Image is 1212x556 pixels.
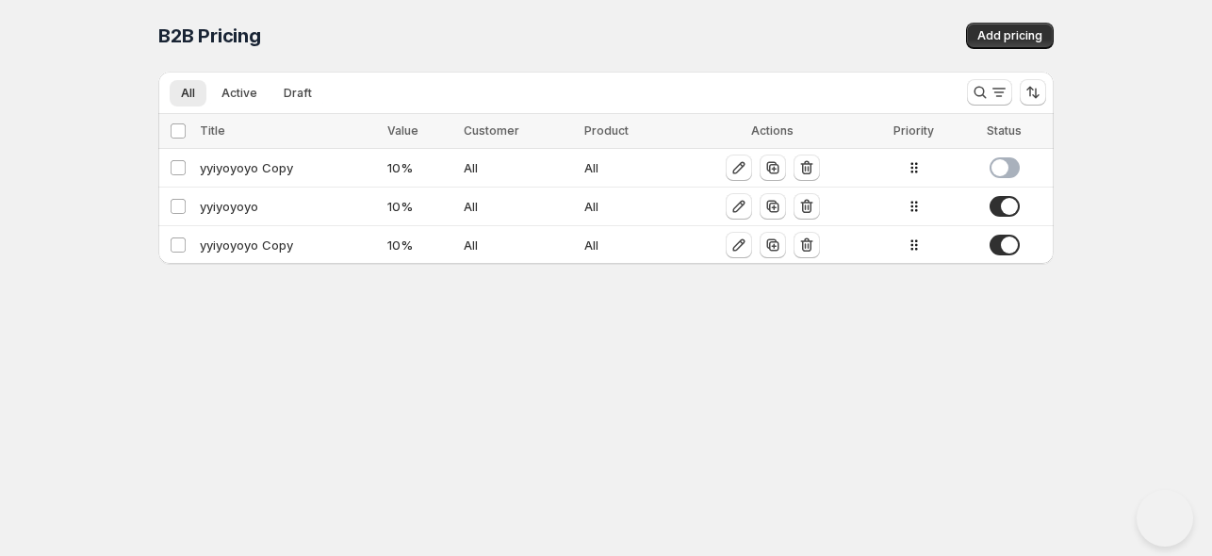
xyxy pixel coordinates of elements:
[200,236,376,254] div: yyiyoyoyo Copy
[181,86,195,101] span: All
[200,158,376,177] div: yyiyoyoyo Copy
[387,158,452,177] div: 10 %
[221,86,257,101] span: Active
[464,197,572,216] div: All
[893,123,934,138] span: Priority
[584,158,673,177] div: All
[464,236,572,254] div: All
[464,158,572,177] div: All
[977,28,1042,43] span: Add pricing
[200,197,376,216] div: yyiyoyoyo
[1137,490,1193,547] iframe: Help Scout Beacon - Open
[464,123,519,138] span: Customer
[987,123,1022,138] span: Status
[584,123,629,138] span: Product
[584,236,673,254] div: All
[584,197,673,216] div: All
[387,197,452,216] div: 10 %
[966,23,1054,49] button: Add pricing
[200,123,225,138] span: Title
[967,79,1012,106] button: Search and filter results
[158,25,261,47] span: B2B Pricing
[387,123,418,138] span: Value
[387,236,452,254] div: 10 %
[284,86,312,101] span: Draft
[751,123,794,138] span: Actions
[1020,79,1046,106] button: Sort the results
